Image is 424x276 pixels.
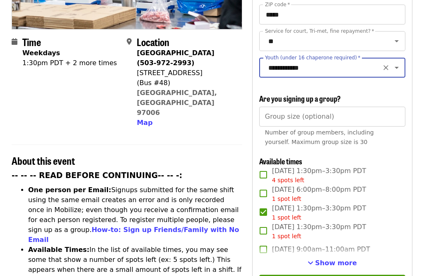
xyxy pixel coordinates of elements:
label: Service for court, Tri-met, fine repayment? [265,29,374,34]
input: ZIP code [259,5,405,25]
strong: Available Times: [28,246,89,254]
div: (Bus #48) [137,78,235,88]
span: 4 spots left [272,177,304,184]
span: 1 spot left [272,196,301,203]
span: [DATE] 1:30pm–3:30pm PDT [272,166,366,185]
span: Show more [315,259,357,267]
span: Location [137,35,169,49]
span: Number of group members, including yourself. Maximum group size is 30 [265,129,374,146]
span: 1 spot left [272,233,301,240]
input: [object Object] [259,107,405,127]
span: Time [22,35,41,49]
strong: One person per Email: [28,186,111,194]
strong: [GEOGRAPHIC_DATA] (503-972-2993) [137,49,214,67]
span: Are you signing up a group? [259,93,341,104]
span: [DATE] 6:00pm–8:00pm PDT [272,185,366,204]
a: How-to: Sign up Friends/Family with No Email [28,226,239,244]
button: Open [391,36,402,47]
span: About this event [12,154,75,168]
i: map-marker-alt icon [127,38,132,46]
li: Signups submitted for the same shift using the same email creates an error and is only recorded o... [28,186,242,245]
span: Available times [259,156,302,167]
button: See more timeslots [308,259,357,269]
span: 1 spot left [272,215,301,221]
div: 1:30pm PDT + 2 more times [22,59,117,68]
span: Map [137,119,152,127]
button: Clear [380,62,392,74]
label: Youth (under 16 chaperone required) [265,56,360,61]
span: [DATE] 1:30pm–3:30pm PDT [272,204,366,222]
strong: -- -- -- READ BEFORE CONTINUING-- -- -: [12,171,182,180]
span: [DATE] 1:30pm–3:30pm PDT [272,222,366,241]
i: calendar icon [12,38,17,46]
div: [STREET_ADDRESS] [137,68,235,78]
a: [GEOGRAPHIC_DATA], [GEOGRAPHIC_DATA] 97006 [137,89,217,117]
label: ZIP code [265,2,290,7]
strong: Weekdays [22,49,60,57]
button: Map [137,118,152,128]
span: [DATE] 9:00am–11:00am PDT [272,245,370,255]
button: Open [391,62,402,74]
